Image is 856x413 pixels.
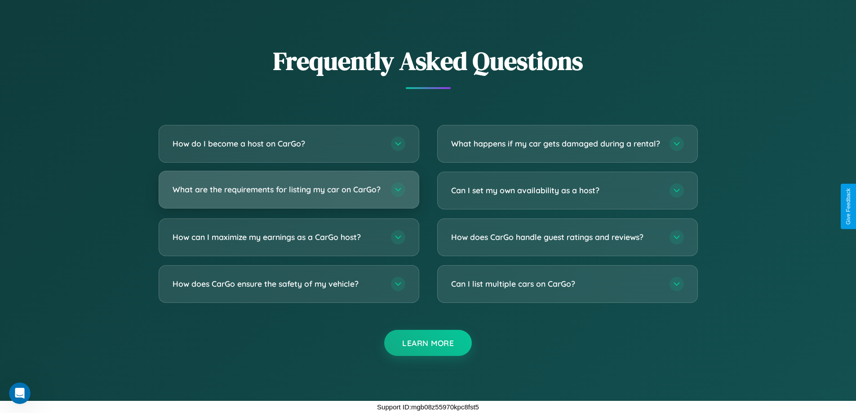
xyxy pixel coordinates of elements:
[384,330,472,356] button: Learn More
[451,138,661,149] h3: What happens if my car gets damaged during a rental?
[377,401,479,413] p: Support ID: mgb08z55970kpc8fst5
[173,278,382,289] h3: How does CarGo ensure the safety of my vehicle?
[451,231,661,243] h3: How does CarGo handle guest ratings and reviews?
[173,138,382,149] h3: How do I become a host on CarGo?
[451,278,661,289] h3: Can I list multiple cars on CarGo?
[173,184,382,195] h3: What are the requirements for listing my car on CarGo?
[173,231,382,243] h3: How can I maximize my earnings as a CarGo host?
[159,44,698,78] h2: Frequently Asked Questions
[845,188,852,225] div: Give Feedback
[9,382,31,404] iframe: Intercom live chat
[451,185,661,196] h3: Can I set my own availability as a host?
